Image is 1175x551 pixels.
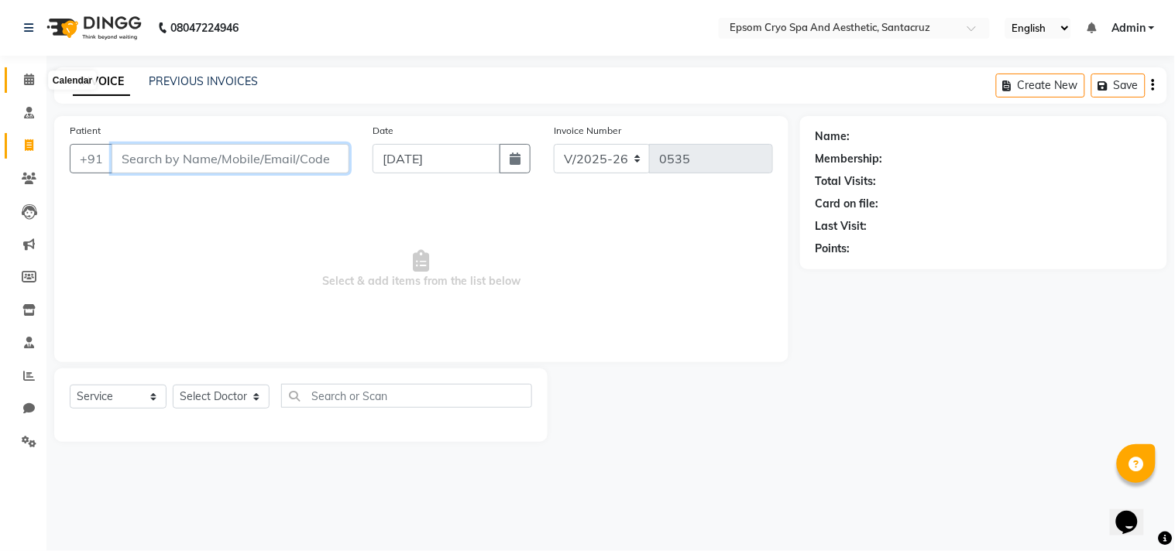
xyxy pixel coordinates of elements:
[70,144,113,173] button: +91
[373,124,393,138] label: Date
[996,74,1085,98] button: Create New
[1110,489,1160,536] iframe: chat widget
[816,241,850,257] div: Points:
[816,173,877,190] div: Total Visits:
[1111,20,1146,36] span: Admin
[70,124,101,138] label: Patient
[816,151,883,167] div: Membership:
[170,6,239,50] b: 08047224946
[112,144,349,173] input: Search by Name/Mobile/Email/Code
[816,128,850,145] div: Name:
[1091,74,1146,98] button: Save
[816,196,879,212] div: Card on file:
[149,74,258,88] a: PREVIOUS INVOICES
[40,6,146,50] img: logo
[816,218,868,234] div: Last Visit:
[49,71,96,90] div: Calendar
[281,384,532,408] input: Search or Scan
[70,192,773,347] span: Select & add items from the list below
[554,124,621,138] label: Invoice Number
